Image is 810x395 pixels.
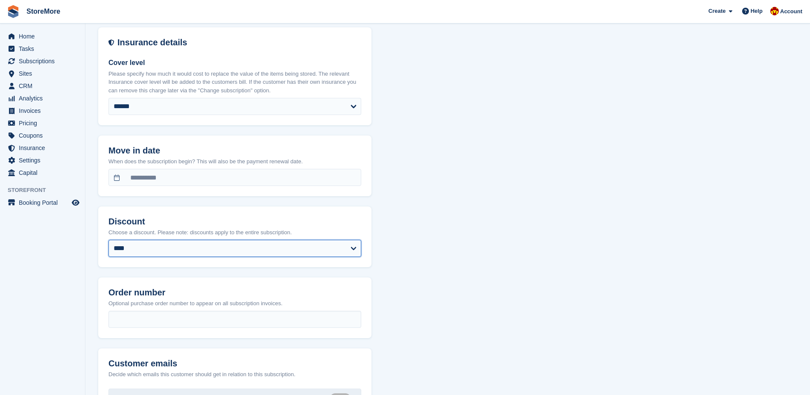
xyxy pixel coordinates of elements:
h2: Discount [108,217,361,227]
span: Help [751,7,763,15]
label: Cover level [108,58,361,68]
a: menu [4,117,81,129]
a: StoreMore [23,4,64,18]
span: Invoices [19,105,70,117]
h2: Order number [108,288,361,298]
a: menu [4,43,81,55]
span: Analytics [19,92,70,104]
p: Please specify how much it would cost to replace the value of the items being stored. The relevan... [108,70,361,95]
h2: Customer emails [108,359,361,368]
span: Pricing [19,117,70,129]
span: Coupons [19,130,70,141]
a: menu [4,30,81,42]
p: Optional purchase order number to appear on all subscription invoices. [108,299,361,308]
span: Insurance [19,142,70,154]
h2: Move in date [108,146,361,156]
span: Settings [19,154,70,166]
a: menu [4,142,81,154]
span: CRM [19,80,70,92]
a: menu [4,68,81,80]
a: menu [4,105,81,117]
a: menu [4,167,81,179]
img: insurance-details-icon-731ffda60807649b61249b889ba3c5e2b5c27d34e2e1fb37a309f0fde93ff34a.svg [108,38,114,47]
span: Storefront [8,186,85,195]
a: menu [4,130,81,141]
p: Choose a discount. Please note: discounts apply to the entire subscription. [108,228,361,237]
img: Store More Team [770,7,779,15]
span: Capital [19,167,70,179]
span: Tasks [19,43,70,55]
a: menu [4,197,81,209]
a: menu [4,154,81,166]
span: Account [780,7,802,16]
a: menu [4,92,81,104]
a: menu [4,55,81,67]
a: Preview store [70,197,81,208]
span: Booking Portal [19,197,70,209]
span: Home [19,30,70,42]
span: Create [708,7,725,15]
a: menu [4,80,81,92]
span: Subscriptions [19,55,70,67]
span: Sites [19,68,70,80]
img: stora-icon-8386f47178a22dfd0bd8f6a31ec36ba5ce8667c1dd55bd0f319d3a0aa187defe.svg [7,5,20,18]
p: When does the subscription begin? This will also be the payment renewal date. [108,157,361,166]
p: Decide which emails this customer should get in relation to this subscription. [108,370,361,379]
h2: Insurance details [117,38,361,47]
